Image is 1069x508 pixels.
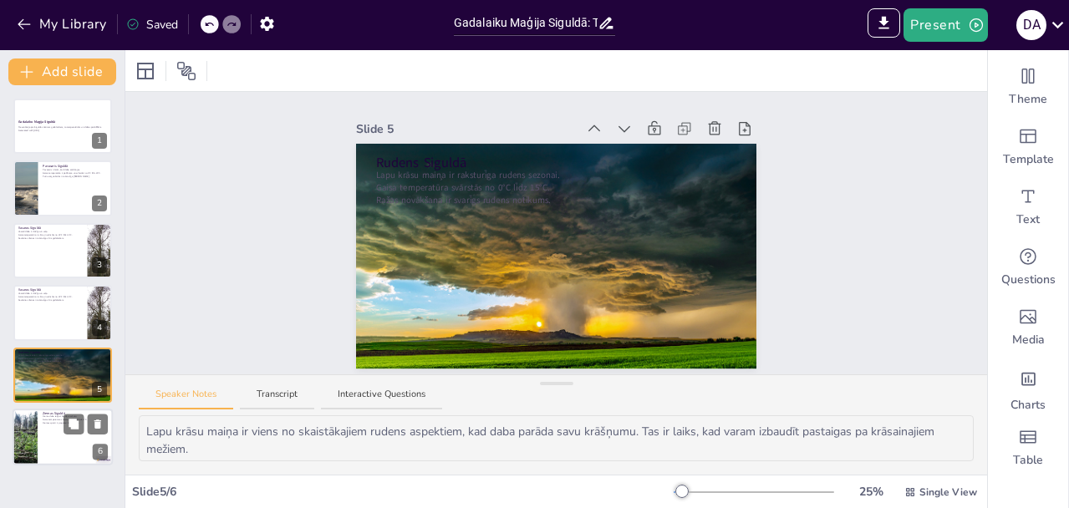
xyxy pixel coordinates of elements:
p: Generated with [URL] [18,129,107,132]
div: 1 [92,133,107,149]
div: 3 [92,257,107,273]
p: Lapu krāsu maiņa ir raksturīga rudens sezonai. [18,353,107,357]
div: 6 [93,444,108,460]
span: Media [1012,332,1045,348]
button: Duplicate Slide [64,414,84,434]
p: Vasaras Siguldā [18,287,83,292]
div: Add a table [988,418,1068,478]
p: Ražas novākšana ir svarīgs rudens notikums. [376,194,736,206]
p: Gaisa temperatūra svārstās no 0°C līdz 15°C. [376,181,736,194]
div: Add ready made slides [988,117,1068,177]
span: Single View [919,485,977,500]
span: Charts [1010,397,1046,414]
p: Saulainas dienas ir raksturīgas šim gadalaikam. [18,298,83,302]
p: Gaisa temperatūra svārstās no -10°C līdz 0°C. [43,419,108,422]
button: D A [1016,8,1046,42]
p: Rudens Siguldā [376,154,736,172]
p: Ziemas sporti ir populāri šajā sezonā. [43,421,108,424]
input: Insert title [454,11,598,35]
p: Prezentācija par Siguldas četriem gadalaikiem, to temperatūrām un dabas parādībām. [18,126,107,130]
button: Present [904,8,987,42]
div: Slide 5 / 6 [132,483,674,500]
button: Speaker Notes [139,388,233,410]
span: Export to PowerPoint [868,8,900,42]
p: Putnu atgriešanās ir raksturīga [PERSON_NAME]. [43,174,107,177]
div: Layout [132,58,159,84]
button: Transcript [240,388,314,410]
div: 1 [13,99,112,154]
strong: Gadalaiku Maģija Siguldā [18,119,55,124]
p: Pavasaris Siguldā [43,163,107,168]
div: 2 [92,196,107,211]
div: Add charts and graphs [988,358,1068,418]
button: Interactive Questions [321,388,442,410]
p: Gaisa temperatūra svārstās no 0°C līdz 15°C. [18,357,107,360]
span: Text [1016,211,1040,228]
div: Add text boxes [988,177,1068,237]
p: Vasaras Siguldā [18,226,83,231]
span: Theme [1009,91,1047,108]
div: Slide 5 [356,120,576,138]
div: 3 [13,223,112,278]
button: Add slide [8,58,116,85]
p: Vasarā daba ir dzīvīga un zaļa. [18,231,83,234]
button: My Library [13,11,114,38]
p: Lapu krāsu maiņa ir raksturīga rudens sezonai. [376,169,736,181]
div: 2 [13,160,112,216]
div: Change the overall theme [988,57,1068,117]
p: Ziemas Siguldā [43,411,108,416]
p: Ziemā daba iegūst burvīgu izskatu. [43,415,108,419]
div: 6 [13,409,113,465]
textarea: Lapu krāsu maiņa ir viens no skaistākajiem rudens aspektiem, kad daba parāda savu krāšņumu. Tas i... [139,415,974,461]
div: Get real-time input from your audience [988,237,1068,297]
p: Gaisa temperatūra ir patīkama un svārstās no 0°C līdz 15°C. [43,171,107,175]
p: Gaisa temperatūra ir silta un svārstās no 15°C līdz 30°C. [18,296,83,299]
span: Template [1003,151,1054,168]
p: Vasarā daba ir dzīvīga un zaļa. [18,292,83,296]
p: Saulainas dienas ir raksturīgas šim gadalaikam. [18,236,83,240]
button: Delete Slide [88,414,108,434]
span: Position [176,61,196,81]
div: 25 % [851,483,891,500]
p: Rudens Siguldā [18,349,107,354]
div: Add images, graphics, shapes or video [988,297,1068,358]
span: Questions [1001,272,1056,288]
div: D A [1016,10,1046,40]
div: Saved [126,16,178,33]
p: Ražas novākšana ir svarīgs rudens notikums. [18,359,107,363]
div: 5 [13,348,112,403]
p: Pavasaris ir laiks, kad daba atdzīvojas. [43,168,107,171]
div: 4 [13,285,112,340]
div: 4 [92,320,107,336]
span: Table [1013,452,1043,469]
div: 5 [92,382,107,398]
p: Gaisa temperatūra ir silta un svārstās no 15°C līdz 30°C. [18,233,83,236]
